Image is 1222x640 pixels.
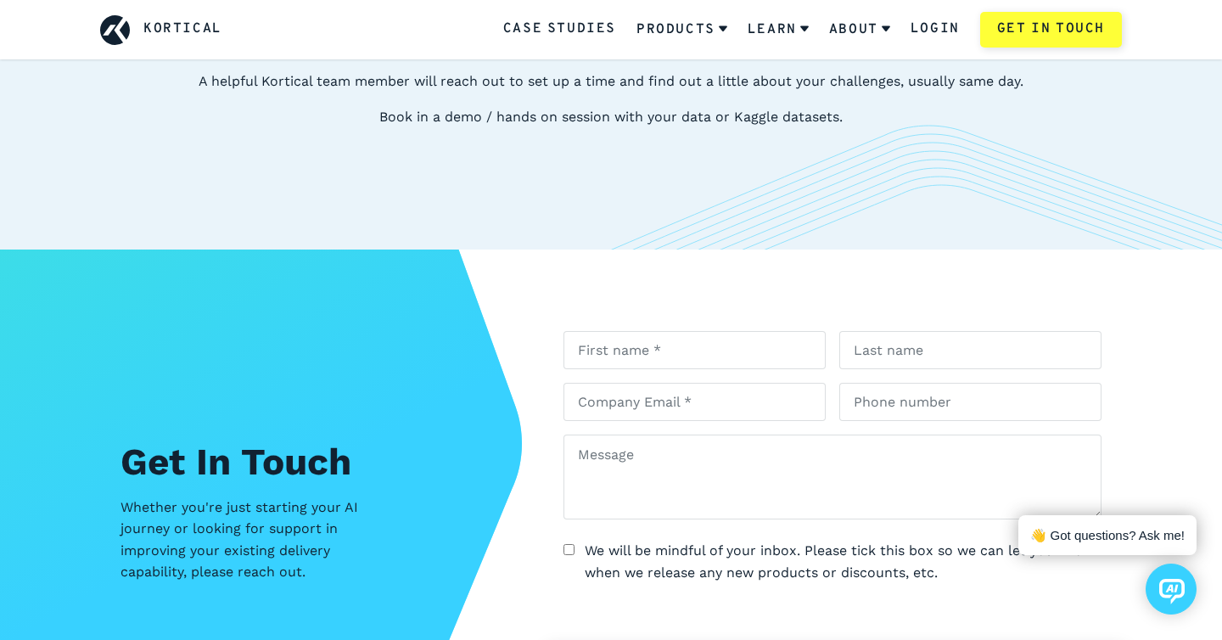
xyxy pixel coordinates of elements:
input: Last name [839,331,1101,369]
a: Get in touch [980,12,1122,48]
input: First name * [563,331,826,369]
a: Kortical [143,19,222,41]
h2: Get In Touch [121,434,482,490]
p: Whether you're just starting your AI journey or looking for support in improving your existing de... [121,497,375,583]
a: Login [911,19,960,41]
p: Book in a demo / hands on session with your data or Kaggle datasets. [100,106,1122,128]
a: Products [636,8,727,52]
label: We will be mindful of your inbox. Please tick this box so we can let you know when we release any... [585,540,1101,583]
p: A helpful Kortical team member will reach out to set up a time and find out a little about your c... [100,70,1122,93]
input: Phone number [839,383,1101,421]
a: Learn [748,8,809,52]
input: Company Email * [563,383,826,421]
a: About [829,8,890,52]
img: background hexagon stripes pattern [611,125,1222,250]
a: Case Studies [503,19,616,41]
